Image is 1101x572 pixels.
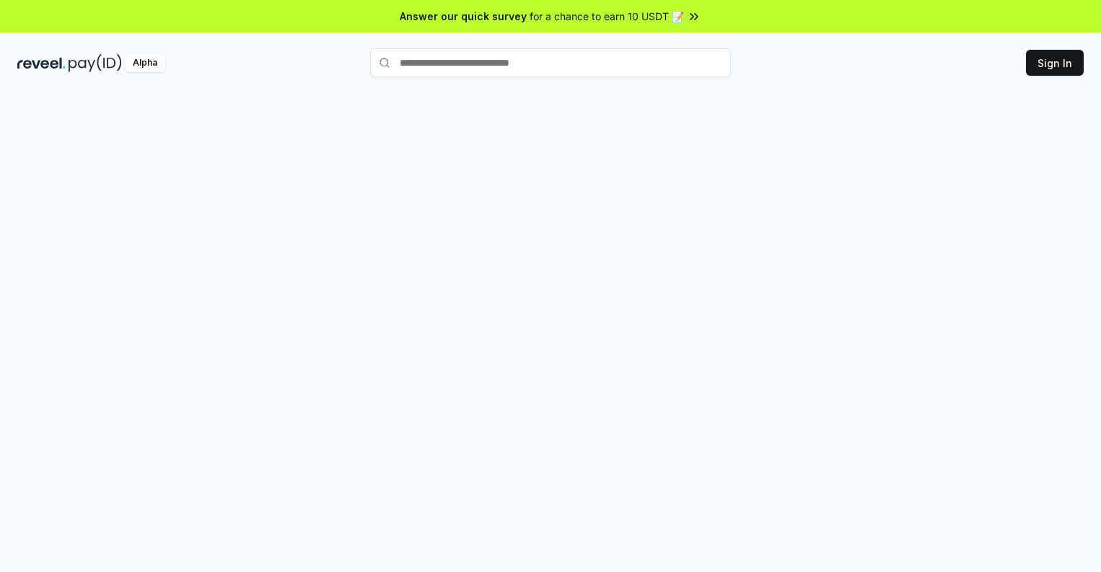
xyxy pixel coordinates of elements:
[530,9,684,24] span: for a chance to earn 10 USDT 📝
[17,54,66,72] img: reveel_dark
[400,9,527,24] span: Answer our quick survey
[1026,50,1084,76] button: Sign In
[125,54,165,72] div: Alpha
[69,54,122,72] img: pay_id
